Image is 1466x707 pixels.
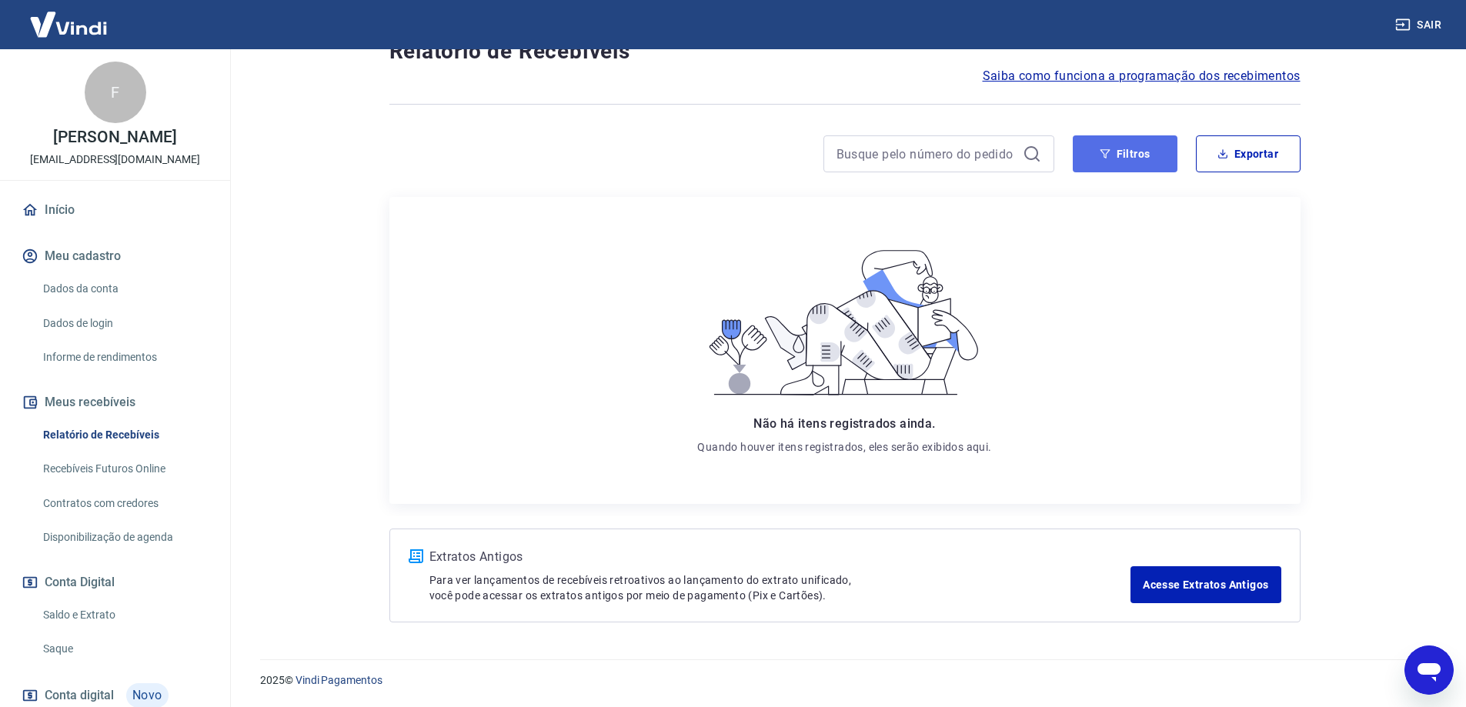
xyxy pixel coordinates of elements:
[53,129,176,145] p: [PERSON_NAME]
[389,36,1301,67] h4: Relatório de Recebíveis
[18,385,212,419] button: Meus recebíveis
[260,672,1429,689] p: 2025 ©
[837,142,1017,165] input: Busque pelo número do pedido
[429,572,1131,603] p: Para ver lançamentos de recebíveis retroativos ao lançamento do extrato unificado, você pode aces...
[983,67,1301,85] a: Saiba como funciona a programação dos recebimentos
[37,308,212,339] a: Dados de login
[37,522,212,553] a: Disponibilização de agenda
[37,488,212,519] a: Contratos com credores
[85,62,146,123] div: F
[37,599,212,631] a: Saldo e Extrato
[45,685,114,706] span: Conta digital
[18,1,119,48] img: Vindi
[1130,566,1281,603] a: Acesse Extratos Antigos
[37,419,212,451] a: Relatório de Recebíveis
[37,633,212,665] a: Saque
[18,565,212,599] button: Conta Digital
[429,548,1131,566] p: Extratos Antigos
[30,152,200,168] p: [EMAIL_ADDRESS][DOMAIN_NAME]
[1404,645,1454,695] iframe: Botão para abrir a janela de mensagens
[296,674,382,686] a: Vindi Pagamentos
[18,239,212,273] button: Meu cadastro
[18,193,212,227] a: Início
[753,416,935,431] span: Não há itens registrados ainda.
[1073,135,1177,172] button: Filtros
[37,453,212,485] a: Recebíveis Futuros Online
[1196,135,1301,172] button: Exportar
[37,273,212,305] a: Dados da conta
[697,439,991,455] p: Quando houver itens registrados, eles serão exibidos aqui.
[37,342,212,373] a: Informe de rendimentos
[409,549,423,563] img: ícone
[1392,11,1448,39] button: Sair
